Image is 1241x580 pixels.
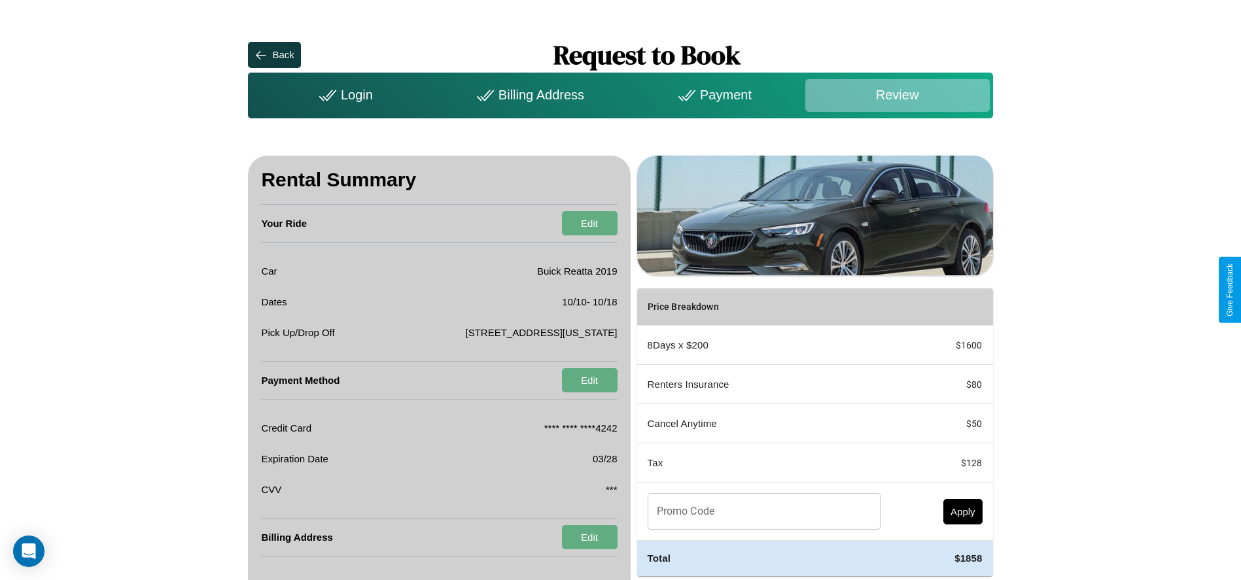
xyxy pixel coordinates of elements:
[648,415,881,432] p: Cancel Anytime
[562,525,618,549] button: Edit
[620,79,805,112] div: Payment
[593,450,618,468] p: 03/28
[272,49,294,60] div: Back
[891,404,993,443] td: $ 50
[891,443,993,483] td: $ 128
[261,293,287,311] p: Dates
[562,293,617,311] p: 10 / 10 - 10 / 18
[537,262,618,280] p: Buick Reatta 2019
[261,419,311,437] p: Credit Card
[648,454,881,471] p: Tax
[562,368,618,392] button: Edit
[805,79,990,112] div: Review
[648,551,881,565] h4: Total
[648,336,881,354] p: 8 Days x $ 200
[251,79,436,112] div: Login
[248,42,300,68] button: Back
[637,288,891,326] th: Price Breakdown
[891,326,993,365] td: $ 1600
[637,288,993,575] table: simple table
[261,481,281,498] p: CVV
[1225,264,1234,316] div: Give Feedback
[261,362,340,399] h4: Payment Method
[261,262,277,280] p: Car
[261,324,334,341] p: Pick Up/Drop Off
[261,519,332,556] h4: Billing Address
[648,375,881,393] p: Renters Insurance
[13,536,44,567] div: Open Intercom Messenger
[466,324,618,341] p: [STREET_ADDRESS][US_STATE]
[301,37,993,73] h1: Request to Book
[901,551,983,565] h4: $ 1858
[261,450,328,468] p: Expiration Date
[562,211,618,235] button: Edit
[261,156,617,205] h3: Rental Summary
[943,499,983,524] button: Apply
[891,365,993,404] td: $ 80
[436,79,620,112] div: Billing Address
[261,205,307,242] h4: Your Ride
